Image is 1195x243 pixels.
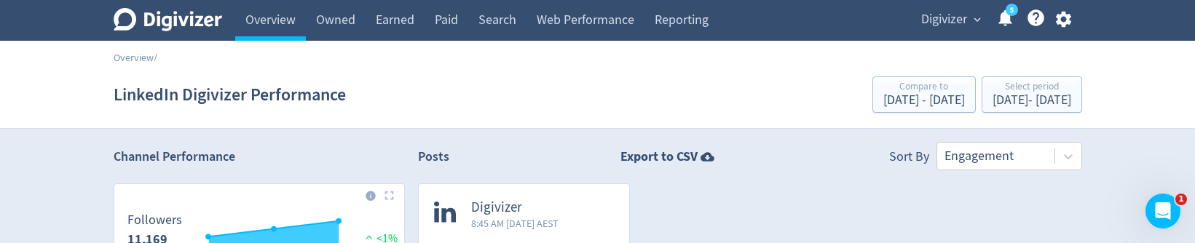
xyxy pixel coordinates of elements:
[883,81,965,94] div: Compare to
[1006,4,1018,16] a: 5
[1175,194,1187,205] span: 1
[471,199,559,216] span: Digivizer
[982,76,1082,113] button: Select period[DATE]- [DATE]
[114,148,405,166] h2: Channel Performance
[916,8,985,31] button: Digivizer
[418,148,449,170] h2: Posts
[1009,5,1013,15] text: 5
[993,94,1071,107] div: [DATE] - [DATE]
[114,51,154,64] a: Overview
[993,81,1071,94] div: Select period
[154,51,157,64] span: /
[921,8,967,31] span: Digivizer
[889,148,929,170] div: Sort By
[620,148,698,166] strong: Export to CSV
[127,212,182,228] dt: Followers
[471,216,559,231] span: 8:45 AM [DATE] AEST
[362,231,376,242] img: positive-performance.svg
[384,191,394,200] img: Placeholder
[872,76,976,113] button: Compare to[DATE] - [DATE]
[971,13,984,26] span: expand_more
[114,71,346,118] h1: LinkedIn Digivizer Performance
[1145,194,1180,228] iframe: Intercom live chat
[883,94,965,107] div: [DATE] - [DATE]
